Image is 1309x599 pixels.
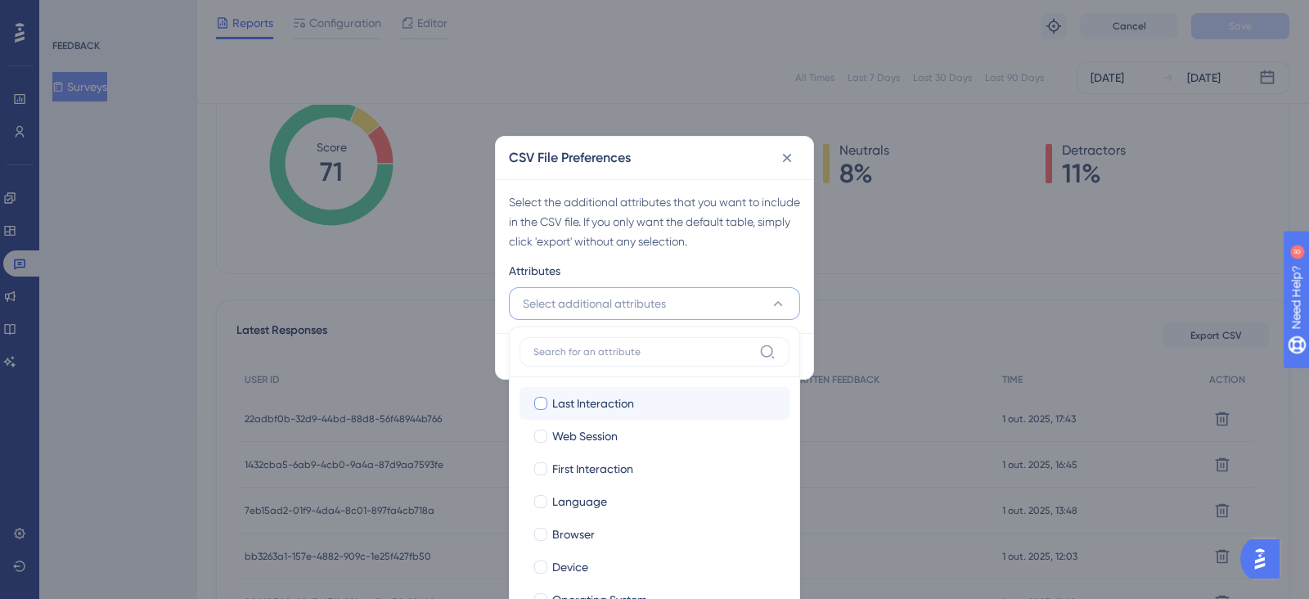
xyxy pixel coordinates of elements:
[552,557,588,577] span: Device
[114,8,119,21] div: 8
[509,261,560,281] span: Attributes
[509,192,800,251] div: Select the additional attributes that you want to include in the CSV file. If you only want the d...
[509,148,631,168] h2: CSV File Preferences
[523,294,666,313] span: Select additional attributes
[552,492,607,511] span: Language
[552,394,634,413] span: Last Interaction
[552,525,595,544] span: Browser
[552,459,633,479] span: First Interaction
[533,345,753,358] input: Search for an attribute
[38,4,102,24] span: Need Help?
[1240,534,1289,583] iframe: UserGuiding AI Assistant Launcher
[552,426,618,446] span: Web Session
